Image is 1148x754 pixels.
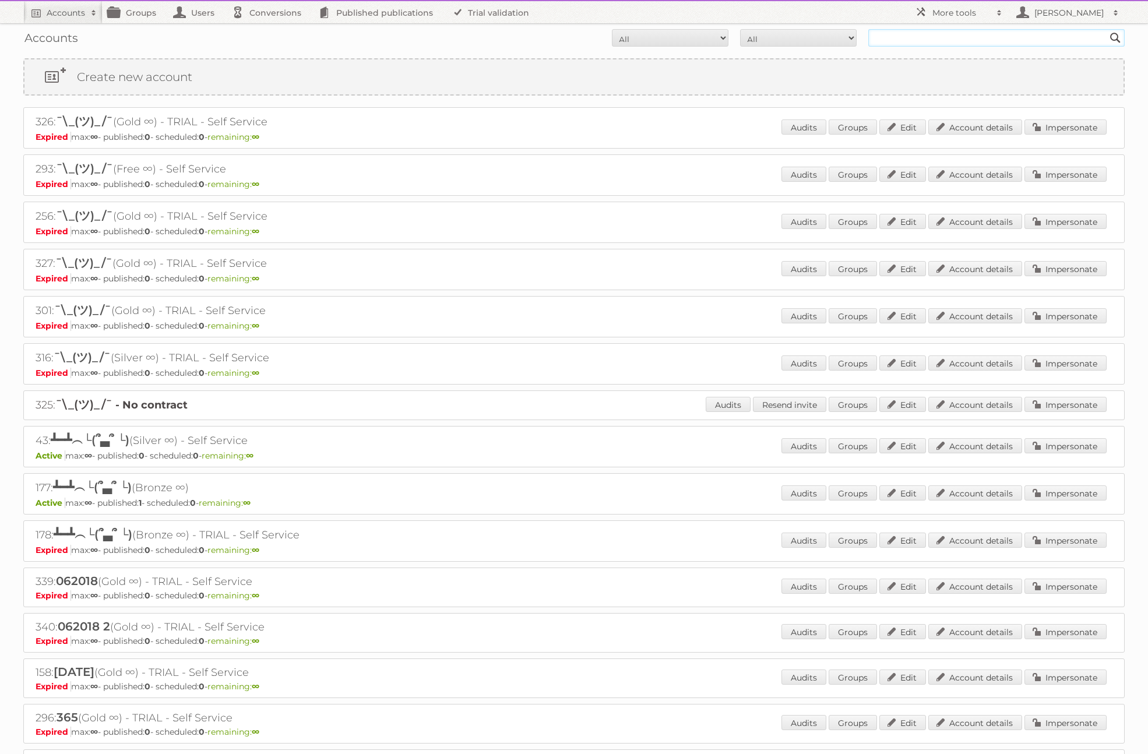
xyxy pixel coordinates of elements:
span: Expired [36,179,71,189]
a: Account details [928,533,1022,548]
a: Impersonate [1024,261,1107,276]
p: max: - published: - scheduled: - [36,498,1112,508]
h2: 296: (Gold ∞) - TRIAL - Self Service [36,710,443,725]
h2: 326: (Gold ∞) - TRIAL - Self Service [36,114,443,131]
h2: 177: (Bronze ∞) [36,480,443,496]
p: max: - published: - scheduled: - [36,368,1112,378]
strong: 0 [145,727,150,737]
span: ¯\_(ツ)_/¯ [55,256,112,270]
strong: ∞ [90,273,98,284]
a: Account details [928,397,1022,412]
a: Account details [928,579,1022,594]
h2: Accounts [47,7,85,19]
a: Impersonate [1024,438,1107,453]
a: Impersonate [1024,355,1107,371]
p: max: - published: - scheduled: - [36,450,1112,461]
a: Account details [928,670,1022,685]
p: max: - published: - scheduled: - [36,132,1112,142]
a: Impersonate [1024,715,1107,730]
a: Audits [781,167,826,182]
a: Edit [879,670,926,685]
strong: 0 [199,590,205,601]
a: Groups [829,670,877,685]
a: Audits [781,670,826,685]
strong: 0 [145,545,150,555]
strong: 0 [199,226,205,237]
h2: 178: (Bronze ∞) - TRIAL - Self Service [36,527,443,544]
strong: ∞ [252,727,259,737]
h2: 158: (Gold ∞) - TRIAL - Self Service [36,665,443,680]
strong: 1 [139,498,142,508]
strong: ∞ [252,226,259,237]
a: Account details [928,355,1022,371]
span: Expired [36,545,71,555]
strong: ∞ [90,590,98,601]
a: Audits [781,438,826,453]
h2: 43: (Silver ∞) - Self Service [36,432,443,449]
strong: ∞ [84,450,92,461]
a: Impersonate [1024,308,1107,323]
span: ¯\_(ツ)_/¯ [54,350,111,364]
a: Audits [781,119,826,135]
a: Impersonate [1024,485,1107,501]
a: Resend invite [753,397,826,412]
a: Account details [928,438,1022,453]
span: ¯\_(ツ)_/¯ [55,397,112,411]
strong: ∞ [90,727,98,737]
strong: 0 [145,681,150,692]
a: Audits [781,308,826,323]
a: Users [168,1,226,23]
a: Edit [879,485,926,501]
strong: 0 [145,226,150,237]
span: remaining: [207,636,259,646]
a: Account details [928,308,1022,323]
strong: 0 [199,320,205,331]
strong: ∞ [243,498,251,508]
a: Edit [879,533,926,548]
span: remaining: [207,727,259,737]
span: Expired [36,273,71,284]
span: remaining: [202,450,253,461]
a: Groups [829,624,877,639]
strong: 0 [199,636,205,646]
strong: 0 [199,368,205,378]
h2: 256: (Gold ∞) - TRIAL - Self Service [36,208,443,225]
p: max: - published: - scheduled: - [36,545,1112,555]
span: Expired [36,226,71,237]
a: Groups [829,438,877,453]
span: remaining: [207,320,259,331]
a: Trial validation [445,1,541,23]
a: Edit [879,355,926,371]
a: Audits [706,397,751,412]
a: [PERSON_NAME] [1008,1,1125,23]
a: Conversions [226,1,313,23]
span: ¯\_(ツ)_/¯ [56,161,113,175]
h2: 301: (Gold ∞) - TRIAL - Self Service [36,302,443,319]
a: Account details [928,261,1022,276]
strong: ∞ [252,545,259,555]
a: Edit [879,308,926,323]
a: Impersonate [1024,624,1107,639]
a: Groups [829,214,877,229]
span: remaining: [207,226,259,237]
span: remaining: [207,179,259,189]
span: Expired [36,590,71,601]
span: remaining: [207,273,259,284]
h2: 340: (Gold ∞) - TRIAL - Self Service [36,619,443,635]
strong: 0 [199,132,205,142]
strong: 0 [139,450,145,461]
span: remaining: [207,681,259,692]
strong: ∞ [252,320,259,331]
p: max: - published: - scheduled: - [36,727,1112,737]
strong: 0 [145,179,150,189]
strong: ∞ [90,368,98,378]
a: Published publications [313,1,445,23]
p: max: - published: - scheduled: - [36,681,1112,692]
a: Account details [928,624,1022,639]
a: Edit [879,579,926,594]
a: Groups [829,485,877,501]
a: Groups [829,715,877,730]
strong: ∞ [252,636,259,646]
a: Groups [829,579,877,594]
a: Edit [879,261,926,276]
